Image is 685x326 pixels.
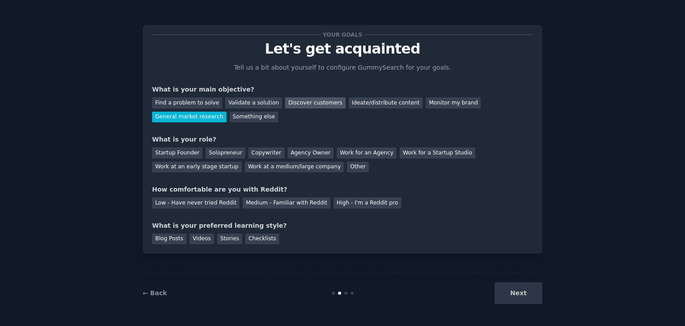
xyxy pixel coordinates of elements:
[152,162,242,173] div: Work at an early stage startup
[349,97,423,109] div: Ideate/distribute content
[321,30,364,39] span: Your goals
[225,97,282,109] div: Validate a solution
[206,147,245,159] div: Solopreneur
[152,97,222,109] div: Find a problem to solve
[152,234,186,245] div: Blog Posts
[152,221,533,230] div: What is your preferred learning style?
[347,162,369,173] div: Other
[230,63,455,72] p: Tell us a bit about yourself to configure GummySearch for your goals.
[248,147,285,159] div: Copywriter
[190,234,214,245] div: Videos
[285,97,345,109] div: Discover customers
[152,197,239,209] div: Low - Have never tried Reddit
[152,112,227,123] div: General market research
[337,147,396,159] div: Work for an Agency
[245,162,344,173] div: Work at a medium/large company
[152,85,533,94] div: What is your main objective?
[243,197,330,209] div: Medium - Familiar with Reddit
[288,147,334,159] div: Agency Owner
[143,289,167,297] a: ← Back
[152,135,533,144] div: What is your role?
[152,41,533,57] p: Let's get acquainted
[217,234,242,245] div: Stories
[426,97,481,109] div: Monitor my brand
[152,185,533,194] div: How comfortable are you with Reddit?
[230,112,278,123] div: Something else
[400,147,475,159] div: Work for a Startup Studio
[152,147,202,159] div: Startup Founder
[245,234,279,245] div: Checklists
[334,197,401,209] div: High - I'm a Reddit pro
